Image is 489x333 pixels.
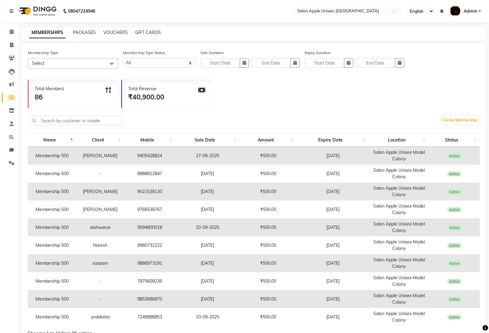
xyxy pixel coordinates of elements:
td: Membership 500 [28,308,76,326]
span: Active [447,189,461,194]
td: [PERSON_NAME] [76,200,124,218]
td: - [76,165,124,183]
td: Membership 500 [28,254,76,272]
div: Total Members [35,86,64,92]
b: 08047224946 [68,2,95,20]
td: [DATE] [297,272,369,290]
img: logo [16,2,58,20]
td: [DATE] [175,183,240,200]
td: ₹500.00 [240,290,297,308]
td: Salon Apple Unisex Model Colony [369,290,429,308]
td: Salon Apple Unisex Model Colony [369,183,429,200]
td: ₹500.00 [240,236,297,254]
td: 9594800018 [124,218,175,236]
td: Salon Apple Unisex Model Colony [369,308,429,326]
td: [DATE] [175,272,240,290]
td: [DATE] [175,165,240,183]
span: Admin [464,8,477,15]
td: ₹500.00 [240,147,297,165]
td: Membership 500 [28,272,76,290]
input: End Date [356,58,395,68]
td: 20-09-2025 [175,218,240,236]
span: Active [447,261,461,266]
span: Active [447,171,461,176]
td: 9960732222 [124,236,175,254]
input: Search by customer or mobile [29,116,122,125]
span: Active [447,207,461,212]
td: 10-09-2025 [175,308,240,326]
div: ₹40,900.00 [128,92,164,102]
td: Salon Apple Unisex Model Colony [369,218,429,236]
td: ₹500.00 [240,165,297,183]
td: [DATE] [297,236,369,254]
td: ₹500.00 [240,272,297,290]
label: Expiry Duration [305,50,331,56]
td: pratiksha [76,308,124,326]
td: ₹500.00 [240,218,297,236]
td: 9766538767 [124,200,175,218]
label: Sale Duration [200,50,224,56]
td: ₹500.00 [240,308,297,326]
td: [DATE] [175,290,240,308]
td: Salon Apple Unisex Model Colony [369,236,429,254]
td: 9405428824 [124,147,175,165]
td: [DATE] [297,183,369,200]
td: Salon Apple Unisex Model Colony [369,147,429,165]
td: [PERSON_NAME] [76,183,124,200]
a: MEMBERSHIPS [29,27,66,38]
th: Expiry Date: activate to sort column ascending [297,133,369,147]
td: [DATE] [297,200,369,218]
td: Salon Apple Unisex Model Colony [369,200,429,218]
td: Membership 500 [28,183,76,200]
span: Active [447,279,461,284]
td: [DATE] [297,290,369,308]
label: Membership Type Status [123,50,165,56]
td: Naresh [76,236,124,254]
td: [DATE] [297,218,369,236]
td: Salon Apple Unisex Model Colony [369,272,429,290]
td: 8888812847 [124,165,175,183]
td: [DATE] [175,236,240,254]
th: Client: activate to sort column ascending [76,133,124,147]
th: Amount: activate to sort column ascending [240,133,297,147]
td: [DATE] [175,254,240,272]
th: Sale Date: activate to sort column ascending [175,133,240,147]
div: 86 [35,92,64,102]
td: [DATE] [297,308,369,326]
th: Location: activate to sort column ascending [369,133,429,147]
td: Membership 500 [28,218,76,236]
td: 27-09-2025 [175,147,240,165]
span: Select [32,61,44,66]
div: Total Revenue [128,86,164,92]
td: 7875609239 [124,272,175,290]
td: [DATE] [297,165,369,183]
td: 9886973191 [124,254,175,272]
td: Salon Apple Unisex Model Colony [369,165,429,183]
td: - [76,290,124,308]
th: Mobile: activate to sort column ascending [124,133,175,147]
th: Name: activate to sort column descending [28,133,76,147]
td: saayam [76,254,124,272]
input: End Date [251,58,291,68]
input: Start Date [200,58,240,68]
label: Membership Type [28,50,58,56]
td: ₹500.00 [240,200,297,218]
td: - [76,272,124,290]
a: GIFT CARDS [135,30,161,35]
input: Start Date [305,58,344,68]
td: [DATE] [175,200,240,218]
td: Membership 500 [28,147,76,165]
td: Salon Apple Unisex Model Colony [369,254,429,272]
td: 9853686970 [124,290,175,308]
span: Active [447,297,461,302]
td: Membership 500 [28,236,76,254]
a: PACKAGES [73,30,96,35]
td: aishwarya [76,218,124,236]
span: Active [447,315,461,320]
td: 9021538130 [124,183,175,200]
span: Active [447,154,461,158]
td: 7249896853 [124,308,175,326]
td: Membership 500 [28,200,76,218]
td: Membership 500 [28,290,76,308]
td: [PERSON_NAME] [76,147,124,165]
